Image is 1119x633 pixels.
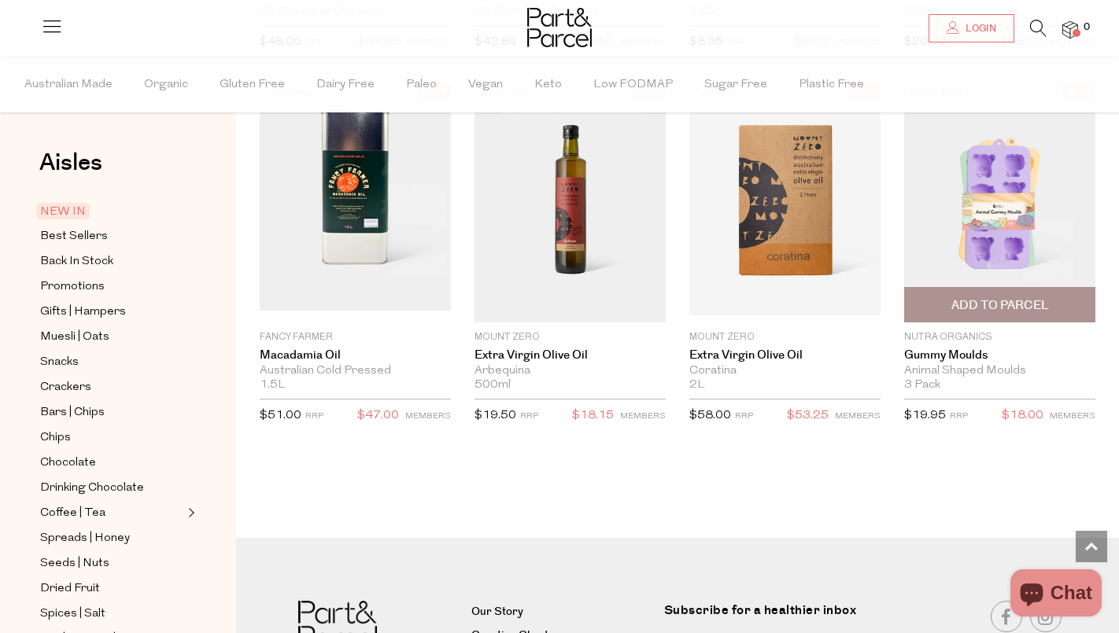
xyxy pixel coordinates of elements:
[475,330,666,344] p: Mount Zero
[689,90,881,316] img: Extra Virgin Olive Oil
[904,90,1095,316] img: Gummy Moulds
[305,412,323,421] small: RRP
[929,14,1014,42] a: Login
[950,412,968,421] small: RRP
[40,226,183,246] a: Best Sellers
[689,364,881,378] div: Coratina
[260,364,451,378] div: Australian Cold Pressed
[1002,406,1043,426] span: $18.00
[316,57,375,112] span: Dairy Free
[40,429,71,447] span: Chips
[689,348,881,363] a: Extra Virgin Olive Oil
[1080,20,1094,35] span: 0
[24,57,113,112] span: Australian Made
[1050,412,1095,421] small: MEMBERS
[475,364,666,378] div: Arbequina
[689,378,705,392] span: 2L
[620,412,666,421] small: MEMBERS
[260,378,286,392] span: 1.5L
[40,478,183,498] a: Drinking Chocolate
[904,410,946,421] span: $19.95
[40,403,183,422] a: Bars | Chips
[40,378,91,397] span: Crackers
[184,503,195,522] button: Expand/Collapse Coffee | Tea
[40,605,105,624] span: Spices | Salt
[40,328,109,347] span: Muesli | Oats
[40,252,113,271] span: Back In Stock
[40,278,105,296] span: Promotions
[572,406,614,426] span: $18.15
[40,503,183,523] a: Coffee | Tea
[904,348,1095,363] a: Gummy Moulds
[40,352,183,372] a: Snacks
[689,330,881,344] p: Mount Zero
[689,410,731,421] span: $58.00
[406,57,437,112] span: Paleo
[475,83,666,322] img: Extra Virgin Olive Oil
[40,454,96,473] span: Chocolate
[40,504,105,523] span: Coffee | Tea
[40,353,79,372] span: Snacks
[405,412,451,421] small: MEMBERS
[144,57,188,112] span: Organic
[1062,21,1078,38] a: 0
[799,57,864,112] span: Plastic Free
[520,412,538,421] small: RRP
[735,412,753,421] small: RRP
[260,330,451,344] p: Fancy Farmer
[40,428,183,447] a: Chips
[36,203,90,219] span: NEW IN
[40,403,105,422] span: Bars | Chips
[40,277,183,296] a: Promotions
[534,57,562,112] span: Keto
[1006,569,1106,620] inbox-online-store-chat: Shopify online store chat
[904,287,1095,322] button: Add To Parcel
[664,601,869,631] label: Subscribe for a healthier inbox
[40,554,183,573] a: Seeds | Nuts
[220,57,285,112] span: Gluten Free
[40,453,183,473] a: Chocolate
[40,554,109,573] span: Seeds | Nuts
[904,378,940,392] span: 3 Pack
[260,95,451,311] img: Macadamia Oil
[475,410,516,421] span: $19.50
[40,227,108,246] span: Best Sellers
[951,297,1049,314] span: Add To Parcel
[40,377,183,397] a: Crackers
[787,406,829,426] span: $53.25
[40,579,183,598] a: Dried Fruit
[704,57,767,112] span: Sugar Free
[475,348,666,363] a: Extra Virgin Olive Oil
[40,529,130,548] span: Spreads | Honey
[40,302,183,322] a: Gifts | Hampers
[260,410,301,421] span: $51.00
[593,57,673,112] span: Low FODMAP
[962,22,996,35] span: Login
[904,330,1095,344] p: Nutra Organics
[40,580,100,598] span: Dried Fruit
[475,378,511,392] span: 500ml
[904,364,1095,378] div: Animal Shaped Moulds
[835,412,881,421] small: MEMBERS
[260,348,451,363] a: Macadamia Oil
[39,145,102,180] span: Aisles
[468,57,503,112] span: Vegan
[40,528,183,548] a: Spreads | Honey
[40,479,144,498] span: Drinking Chocolate
[40,202,183,221] a: NEW IN
[357,406,399,426] span: $47.00
[40,303,126,322] span: Gifts | Hampers
[471,603,652,622] a: Our Story
[527,8,592,47] img: Part&Parcel
[40,252,183,271] a: Back In Stock
[40,604,183,624] a: Spices | Salt
[39,151,102,190] a: Aisles
[40,327,183,347] a: Muesli | Oats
